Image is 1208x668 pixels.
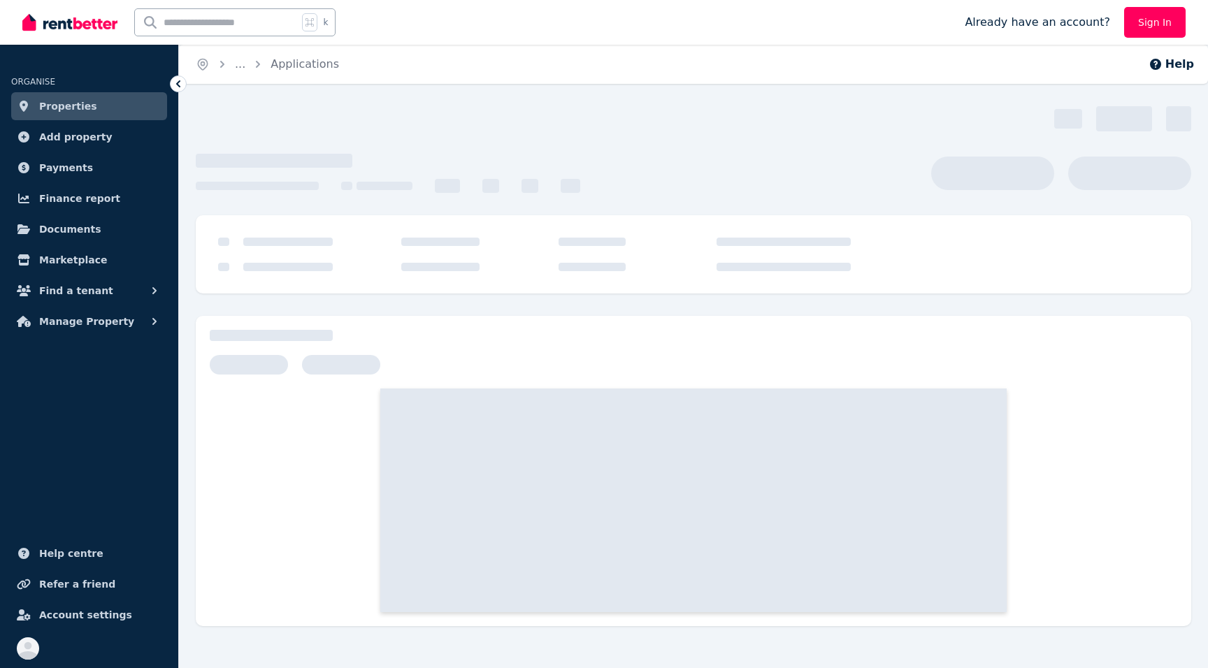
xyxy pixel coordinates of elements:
a: Refer a friend [11,570,167,598]
a: Add property [11,123,167,151]
span: Help centre [39,545,103,562]
button: Manage Property [11,307,167,335]
span: Already have an account? [965,14,1110,31]
a: Marketplace [11,246,167,274]
a: Payments [11,154,167,182]
span: Marketplace [39,252,107,268]
a: Sign In [1124,7,1186,38]
span: ... [235,57,245,71]
img: RentBetter [22,12,117,33]
button: Find a tenant [11,277,167,305]
span: Properties [39,98,97,115]
span: Find a tenant [39,282,113,299]
a: Applications [271,57,339,71]
span: Documents [39,221,101,238]
a: Properties [11,92,167,120]
button: Help [1149,56,1194,73]
span: k [323,17,328,28]
span: Manage Property [39,313,134,330]
span: Finance report [39,190,120,207]
a: Finance report [11,184,167,212]
a: Account settings [11,601,167,629]
nav: Breadcrumb [179,45,356,84]
a: Help centre [11,539,167,567]
span: ORGANISE [11,77,55,87]
span: Account settings [39,607,132,623]
span: Payments [39,159,93,176]
span: Add property [39,129,113,145]
a: Documents [11,215,167,243]
span: Refer a friend [39,576,115,593]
